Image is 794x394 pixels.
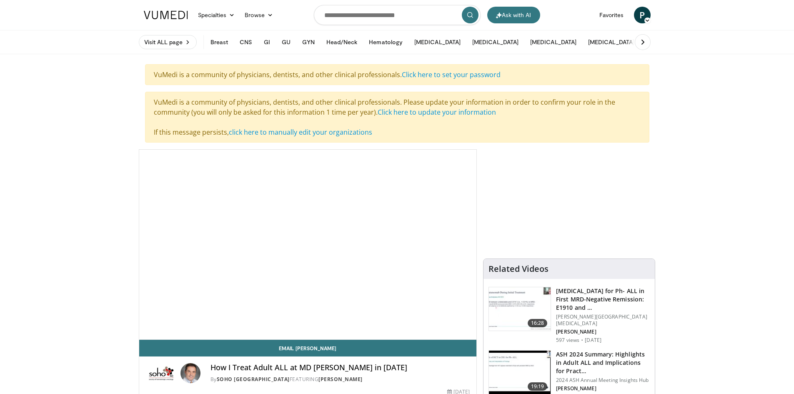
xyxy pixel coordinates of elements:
[402,70,501,79] a: Click here to set your password
[314,5,481,25] input: Search topics, interventions
[409,34,466,50] button: [MEDICAL_DATA]
[585,337,601,344] p: [DATE]
[556,385,650,392] p: [PERSON_NAME]
[240,7,278,23] a: Browse
[193,7,240,23] a: Specialties
[489,351,551,394] img: b5f8f632-2340-4ba2-9cf6-f2f56fd833fa.150x105_q85_crop-smart_upscale.jpg
[581,337,583,344] div: ·
[556,337,579,344] p: 597 views
[487,7,540,23] button: Ask with AI
[364,34,408,50] button: Hematology
[318,376,363,383] a: [PERSON_NAME]
[259,34,275,50] button: GI
[210,363,470,372] h4: How I Treat Adult ALL at MD [PERSON_NAME] in [DATE]
[139,35,197,49] a: Visit ALL page
[556,314,650,327] p: [PERSON_NAME][GEOGRAPHIC_DATA][MEDICAL_DATA]
[297,34,319,50] button: GYN
[210,376,470,383] div: By FEATURING
[583,34,639,50] button: [MEDICAL_DATA]
[556,350,650,375] h3: ASH 2024 Summary: Highlights in Adult ALL and Implications for Pract…
[217,376,290,383] a: SOHO [GEOGRAPHIC_DATA]
[556,287,650,312] h3: [MEDICAL_DATA] for Ph- ALL in First MRD-Negative Remission: E1910 and …
[525,34,581,50] button: [MEDICAL_DATA]
[145,64,649,85] div: VuMedi is a community of physicians, dentists, and other clinical professionals.
[528,319,548,327] span: 16:28
[235,34,257,50] button: CNS
[139,340,477,356] a: Email [PERSON_NAME]
[488,287,650,344] a: 16:28 [MEDICAL_DATA] for Ph- ALL in First MRD-Negative Remission: E1910 and … [PERSON_NAME][GEOGR...
[144,11,188,19] img: VuMedi Logo
[277,34,296,50] button: GU
[146,363,177,383] img: SOHO Italy
[378,108,496,117] a: Click here to update your information
[528,382,548,391] span: 19:19
[467,34,523,50] button: [MEDICAL_DATA]
[139,150,477,340] video-js: Video Player
[229,128,372,137] a: click here to manually edit your organizations
[145,92,649,143] div: VuMedi is a community of physicians, dentists, and other clinical professionals. Please update yo...
[488,264,549,274] h4: Related Videos
[634,7,651,23] a: P
[556,377,650,384] p: 2024 ASH Annual Meeting Insights Hub
[180,363,200,383] img: Avatar
[321,34,363,50] button: Head/Neck
[507,149,632,253] iframe: Advertisement
[556,329,650,335] p: [PERSON_NAME]
[594,7,629,23] a: Favorites
[489,287,551,331] img: e7bb9550-7043-438d-a142-2acbab7cda77.150x105_q85_crop-smart_upscale.jpg
[205,34,233,50] button: Breast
